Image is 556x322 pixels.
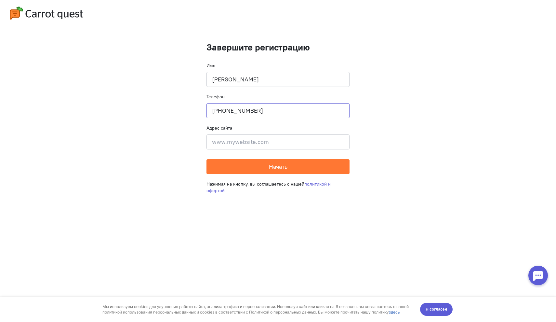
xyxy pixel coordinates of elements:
[269,163,287,170] span: Начать
[426,9,447,16] span: Я согласен
[206,125,232,131] label: Адрес сайта
[420,6,453,19] button: Я согласен
[389,13,400,18] a: здесь
[206,72,350,87] input: Ваше имя
[10,7,83,20] img: carrot-quest-logo.svg
[206,174,350,200] div: Нажимая на кнопку, вы соглашаетесь с нашей
[206,62,215,69] label: Имя
[206,159,350,174] button: Начать
[206,93,225,100] label: Телефон
[206,181,331,193] a: политикой и офертой
[206,134,350,149] input: www.mywebsite.com
[206,42,350,52] h1: Завершите регистрацию
[102,7,413,18] div: Мы используем cookies для улучшения работы сайта, анализа трафика и персонализации. Используя сай...
[206,103,350,118] input: +79001110101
